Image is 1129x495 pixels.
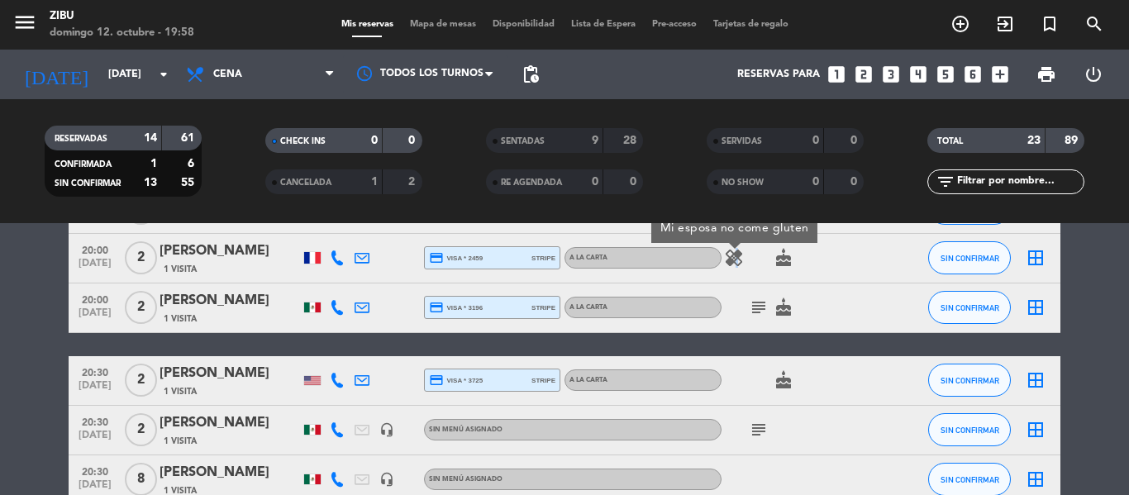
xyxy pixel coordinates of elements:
i: exit_to_app [995,14,1015,34]
strong: 13 [144,177,157,188]
span: [DATE] [74,380,116,399]
strong: 1 [371,176,378,188]
i: headset_mic [379,472,394,487]
span: 20:30 [74,412,116,431]
span: Sin menú asignado [429,476,503,483]
strong: 89 [1065,135,1081,146]
span: SIN CONFIRMAR [941,254,999,263]
i: credit_card [429,373,444,388]
span: 1 Visita [164,263,197,276]
span: print [1036,64,1056,84]
input: Filtrar por nombre... [955,173,1084,191]
i: looks_4 [907,64,929,85]
span: CANCELADA [280,178,331,187]
strong: 9 [592,135,598,146]
i: [DATE] [12,56,100,93]
span: CHECK INS [280,137,326,145]
span: 1 Visita [164,385,197,398]
i: healing [724,248,744,268]
i: border_all [1026,370,1046,390]
i: border_all [1026,297,1046,317]
span: TOTAL [937,137,963,145]
i: subject [749,420,769,440]
span: RESERVAR MESA [938,10,983,38]
div: LOG OUT [1069,50,1117,99]
button: SIN CONFIRMAR [928,413,1011,446]
i: menu [12,10,37,35]
i: arrow_drop_down [154,64,174,84]
i: looks_6 [962,64,984,85]
span: SENTADAS [501,137,545,145]
span: stripe [531,302,555,313]
i: subject [749,297,769,317]
i: headset_mic [379,422,394,437]
span: 2 [125,291,157,324]
span: visa * 3196 [429,300,483,315]
span: CONFIRMADA [55,160,112,169]
i: power_settings_new [1084,64,1103,84]
strong: 14 [144,132,157,144]
span: WALK IN [983,10,1027,38]
strong: 55 [181,177,198,188]
span: SIN CONFIRMAR [55,179,121,188]
i: filter_list [936,172,955,192]
span: Mapa de mesas [402,20,484,29]
span: visa * 3725 [429,373,483,388]
span: NO SHOW [722,178,764,187]
i: cake [774,297,793,317]
span: pending_actions [521,64,541,84]
div: [PERSON_NAME] [160,412,300,434]
span: 2 [125,241,157,274]
span: RE AGENDADA [501,178,562,187]
i: looks_3 [880,64,902,85]
i: add_circle_outline [950,14,970,34]
strong: 0 [592,176,598,188]
span: [DATE] [74,430,116,449]
button: SIN CONFIRMAR [928,364,1011,397]
button: menu [12,10,37,40]
span: A LA CARTA [569,255,607,261]
span: stripe [531,375,555,386]
strong: 0 [812,176,819,188]
span: Lista de Espera [563,20,644,29]
span: RESERVADAS [55,135,107,143]
i: border_all [1026,420,1046,440]
button: SIN CONFIRMAR [928,241,1011,274]
span: 20:30 [74,461,116,480]
span: 2 [125,364,157,397]
div: Mi esposa no come gluten [651,214,817,243]
span: Reserva especial [1027,10,1072,38]
i: looks_one [826,64,847,85]
span: SIN CONFIRMAR [941,426,999,435]
span: A LA CARTA [569,304,607,311]
span: 2 [125,413,157,446]
span: BUSCAR [1072,10,1117,38]
span: Tarjetas de regalo [705,20,797,29]
span: Disponibilidad [484,20,563,29]
strong: 2 [408,176,418,188]
span: 1 Visita [164,435,197,448]
strong: 1 [150,158,157,169]
div: Zibu [50,8,194,25]
span: Pre-acceso [644,20,705,29]
strong: 0 [850,135,860,146]
strong: 6 [188,158,198,169]
i: cake [774,370,793,390]
span: visa * 2459 [429,250,483,265]
span: Reservas para [737,69,820,80]
span: 1 Visita [164,312,197,326]
span: Cena [213,69,242,80]
span: 20:00 [74,240,116,259]
div: [PERSON_NAME] [160,290,300,312]
i: cake [774,248,793,268]
strong: 0 [812,135,819,146]
span: SERVIDAS [722,137,762,145]
span: SIN CONFIRMAR [941,303,999,312]
span: SIN CONFIRMAR [941,475,999,484]
span: 20:30 [74,362,116,381]
span: Mis reservas [333,20,402,29]
i: credit_card [429,250,444,265]
span: [DATE] [74,307,116,326]
i: border_all [1026,248,1046,268]
i: add_box [989,64,1011,85]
